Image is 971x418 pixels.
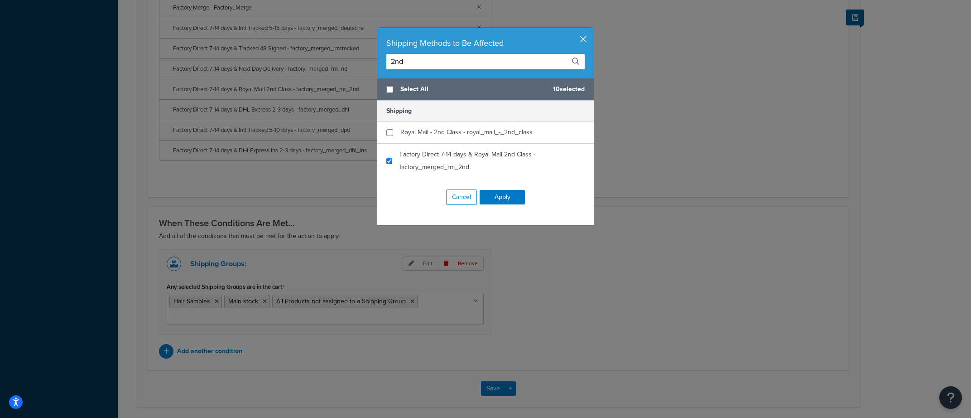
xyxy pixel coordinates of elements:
button: Cancel [446,190,477,205]
span: Royal Mail - 2nd Class - royal_mail_-_2nd_class [400,127,533,137]
button: Apply [480,190,525,204]
div: Shipping Methods to Be Affected [386,37,585,49]
span: Select All [400,83,546,96]
span: Factory Direct 7-14 days & Royal Mail 2nd Class - factory_merged_rm_2nd [399,150,535,172]
h5: Shipping [377,101,594,122]
div: 10 selected [377,78,594,101]
input: Search [386,54,585,69]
